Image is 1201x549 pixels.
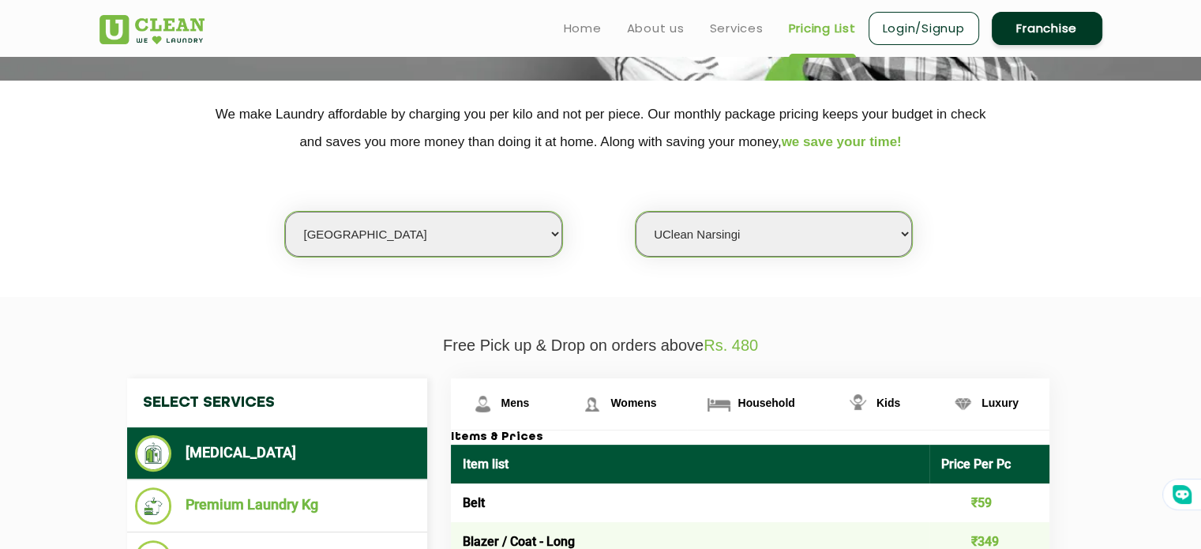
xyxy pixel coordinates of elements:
[99,15,205,44] img: UClean Laundry and Dry Cleaning
[135,487,419,525] li: Premium Laundry Kg
[127,378,427,427] h4: Select Services
[135,435,172,472] img: Dry Cleaning
[610,397,656,409] span: Womens
[135,487,172,525] img: Premium Laundry Kg
[451,431,1049,445] h3: Items & Prices
[135,435,419,472] li: [MEDICAL_DATA]
[578,390,606,418] img: Womens
[501,397,530,409] span: Mens
[705,390,733,418] img: Household
[789,19,856,38] a: Pricing List
[981,397,1019,409] span: Luxury
[564,19,602,38] a: Home
[844,390,872,418] img: Kids
[710,19,764,38] a: Services
[782,134,902,149] span: we save your time!
[949,390,977,418] img: Luxury
[99,100,1102,156] p: We make Laundry affordable by charging you per kilo and not per piece. Our monthly package pricin...
[627,19,685,38] a: About us
[469,390,497,418] img: Mens
[929,483,1049,522] td: ₹59
[876,397,900,409] span: Kids
[704,337,758,354] span: Rs. 480
[992,12,1102,45] a: Franchise
[99,337,1102,355] p: Free Pick up & Drop on orders above
[737,397,794,409] span: Household
[869,12,979,45] a: Login/Signup
[451,445,930,483] th: Item list
[451,483,930,522] td: Belt
[929,445,1049,483] th: Price Per Pc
